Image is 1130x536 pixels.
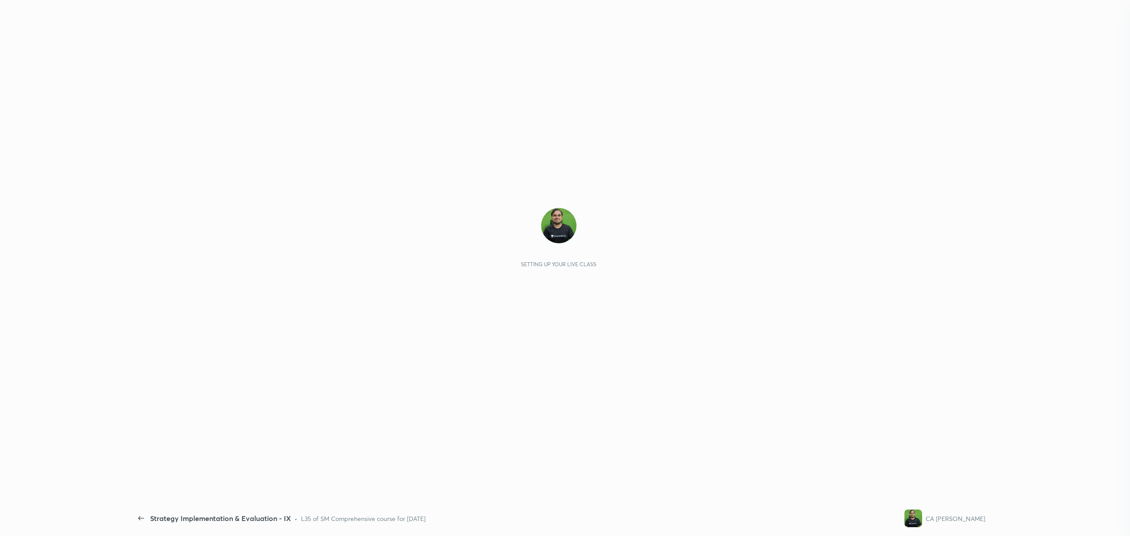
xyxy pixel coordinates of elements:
div: CA [PERSON_NAME] [926,514,985,523]
img: 1b2d820965364134af14a78726495715.jpg [541,208,576,243]
div: • [294,514,298,523]
div: Setting up your live class [521,261,596,268]
div: L35 of SM Comprehensive course for [DATE] [301,514,426,523]
img: 1b2d820965364134af14a78726495715.jpg [904,510,922,527]
div: Strategy Implementation & Evaluation - IX [150,513,291,524]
